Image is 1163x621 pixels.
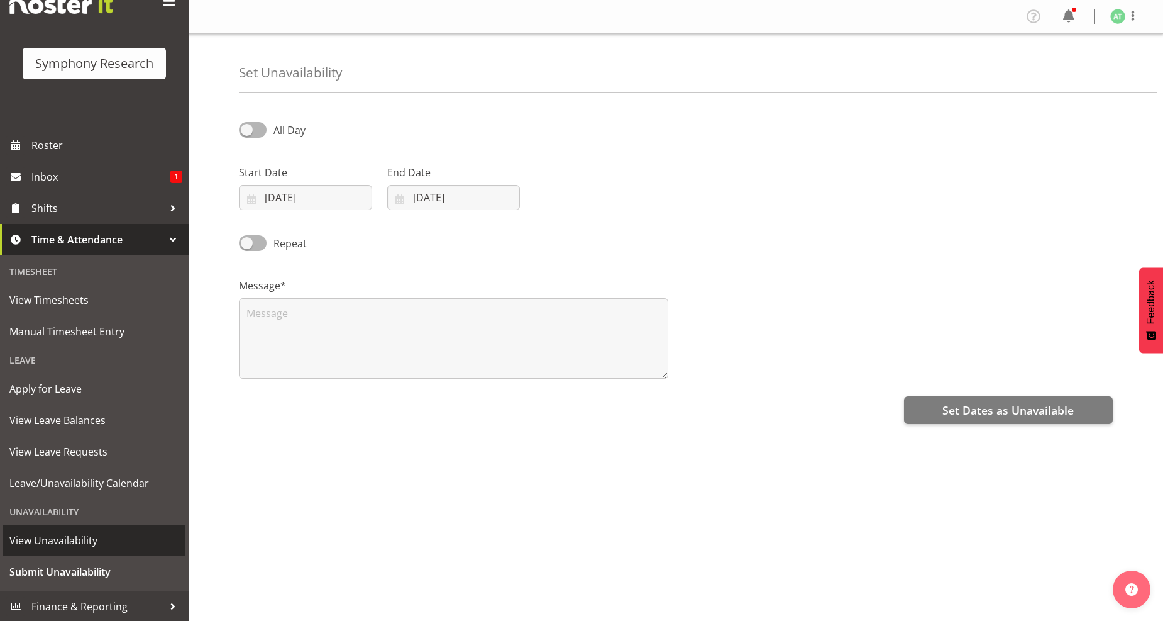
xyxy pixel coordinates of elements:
[239,185,372,210] input: Click to select...
[9,531,179,550] span: View Unavailability
[31,167,170,186] span: Inbox
[9,291,179,310] span: View Timesheets
[387,165,521,180] label: End Date
[3,525,185,556] a: View Unavailability
[3,373,185,405] a: Apply for Leave
[31,230,163,249] span: Time & Attendance
[35,54,153,73] div: Symphony Research
[3,405,185,436] a: View Leave Balances
[3,316,185,347] a: Manual Timesheet Entry
[273,123,306,137] span: All Day
[9,442,179,461] span: View Leave Requests
[267,236,307,251] span: Repeat
[170,171,182,183] span: 1
[3,436,185,467] a: View Leave Requests
[3,499,185,525] div: Unavailability
[31,597,163,616] span: Finance & Reporting
[3,556,185,588] a: Submit Unavailability
[9,379,179,398] span: Apply for Leave
[3,284,185,316] a: View Timesheets
[387,185,521,210] input: Click to select...
[904,396,1113,424] button: Set Dates as Unavailable
[3,259,185,284] div: Timesheet
[9,322,179,341] span: Manual Timesheet Entry
[9,562,179,581] span: Submit Unavailability
[1125,583,1138,596] img: help-xxl-2.png
[239,165,372,180] label: Start Date
[31,199,163,218] span: Shifts
[31,136,182,155] span: Roster
[239,65,342,80] h4: Set Unavailability
[9,474,179,493] span: Leave/Unavailability Calendar
[3,347,185,373] div: Leave
[1139,267,1163,353] button: Feedback - Show survey
[942,402,1074,418] span: Set Dates as Unavailable
[239,278,668,293] label: Message*
[9,411,179,430] span: View Leave Balances
[1145,280,1157,324] span: Feedback
[1110,9,1125,24] img: angela-tunnicliffe1838.jpg
[3,467,185,499] a: Leave/Unavailability Calendar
